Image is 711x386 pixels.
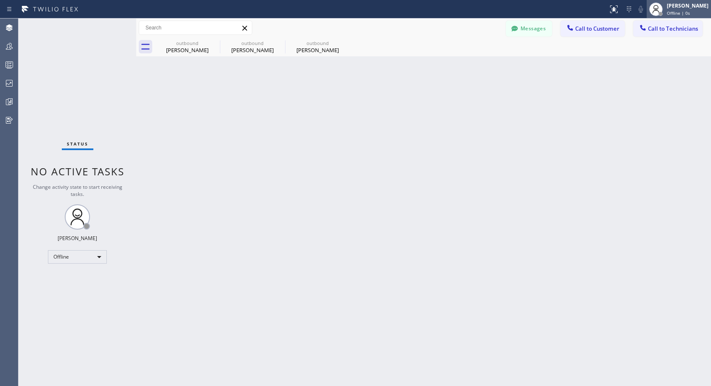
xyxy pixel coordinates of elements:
[139,21,252,34] input: Search
[156,46,219,54] div: [PERSON_NAME]
[667,2,708,9] div: [PERSON_NAME]
[667,10,690,16] span: Offline | 0s
[221,46,284,54] div: [PERSON_NAME]
[635,3,647,15] button: Mute
[648,25,698,32] span: Call to Technicians
[560,21,625,37] button: Call to Customer
[58,235,97,242] div: [PERSON_NAME]
[286,37,349,56] div: Karen Bartley
[48,250,107,264] div: Offline
[67,141,88,147] span: Status
[633,21,703,37] button: Call to Technicians
[156,40,219,46] div: outbound
[33,183,122,198] span: Change activity state to start receiving tasks.
[286,46,349,54] div: [PERSON_NAME]
[221,40,284,46] div: outbound
[575,25,619,32] span: Call to Customer
[31,164,124,178] span: No active tasks
[221,37,284,56] div: Karen Bartley
[506,21,552,37] button: Messages
[286,40,349,46] div: outbound
[156,37,219,56] div: Karen Bartley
